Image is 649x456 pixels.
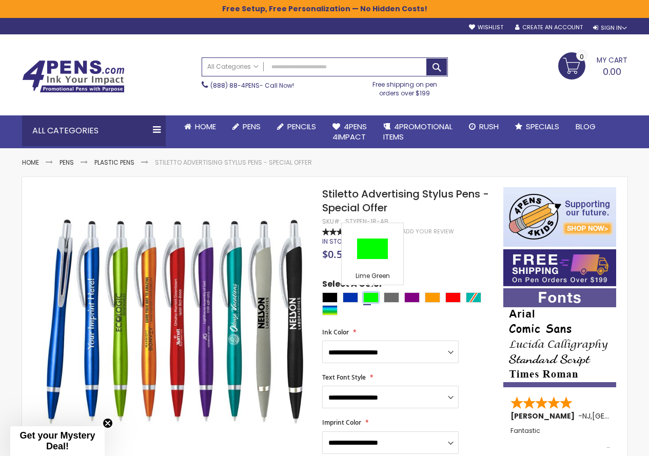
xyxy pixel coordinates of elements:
img: 4pens 4 kids [503,187,616,247]
a: 0.00 0 [558,52,627,78]
a: Rush [461,115,507,138]
a: (888) 88-4PENS [210,81,260,90]
span: $0.56 [322,247,348,261]
span: 0 [580,52,584,62]
span: Blog [576,121,596,132]
span: In stock [322,237,350,246]
span: Ink Color [322,328,349,336]
span: NJ [582,411,591,421]
a: 4PROMOTIONALITEMS [375,115,461,149]
span: [PERSON_NAME] [510,411,578,421]
div: Fantastic [510,427,610,449]
div: Grey [384,292,399,303]
span: Imprint Color [322,418,361,427]
img: Stiletto Advertising Stylus Pens - Special Offer [43,186,309,452]
div: STYPEN-1R-AB [345,217,388,226]
span: Pencils [287,121,316,132]
span: Stiletto Advertising Stylus Pens - Special Offer [322,187,489,215]
a: Pens [224,115,269,138]
a: Blog [567,115,604,138]
div: Black [322,292,338,303]
div: All Categories [22,115,166,146]
span: - Call Now! [210,81,294,90]
img: 4Pens Custom Pens and Promotional Products [22,60,125,93]
div: Sign In [593,24,627,32]
div: Lime Green [344,272,401,282]
div: Purple [404,292,420,303]
a: Plastic Pens [94,158,134,167]
a: Add Your Review [402,228,454,235]
div: Red [445,292,461,303]
a: Specials [507,115,567,138]
div: Orange [425,292,440,303]
span: Text Font Style [322,373,366,382]
a: 4Pens4impact [324,115,375,149]
span: 0.00 [603,65,621,78]
span: All Categories [207,63,259,71]
a: Home [176,115,224,138]
span: Get your Mystery Deal! [19,430,95,451]
div: Free shipping on pen orders over $199 [362,76,448,97]
span: Pens [243,121,261,132]
a: Pens [60,158,74,167]
span: 4Pens 4impact [332,121,367,142]
a: Home [22,158,39,167]
div: Assorted [322,305,338,315]
img: font-personalization-examples [503,288,616,387]
button: Close teaser [103,418,113,428]
a: Wishlist [469,24,503,31]
span: Select A Color [322,279,383,292]
a: All Categories [202,58,264,75]
div: Get your Mystery Deal!Close teaser [10,426,105,456]
li: Stiletto Advertising Stylus Pens - Special Offer [155,158,312,167]
span: 4PROMOTIONAL ITEMS [383,121,453,142]
div: 100% [322,228,358,235]
strong: SKU [322,217,341,226]
span: Rush [479,121,499,132]
div: Availability [322,237,350,246]
span: Specials [526,121,559,132]
img: Free shipping on orders over $199 [503,249,616,286]
span: Home [195,121,216,132]
a: Pencils [269,115,324,138]
div: Lime Green [363,292,379,303]
a: Create an Account [515,24,583,31]
div: Blue [343,292,358,303]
